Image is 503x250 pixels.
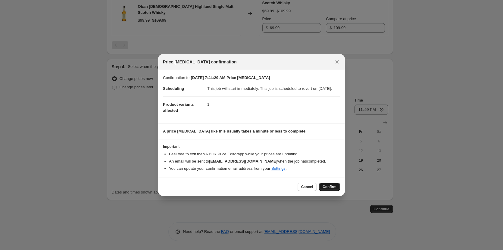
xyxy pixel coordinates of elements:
b: [DATE] 7:44:29 AM Price [MEDICAL_DATA] [191,75,270,80]
button: Close [333,58,341,66]
p: Confirmation for [163,75,340,81]
span: Confirm [323,184,336,189]
h3: Important [163,144,340,149]
a: Settings [271,166,286,171]
li: An email will be sent to when the job has completed . [169,158,340,164]
dd: This job will start immediately. This job is scheduled to revert on [DATE]. [207,81,340,96]
span: Product variants affected [163,102,194,113]
span: Scheduling [163,86,184,91]
b: A price [MEDICAL_DATA] like this usually takes a minute or less to complete. [163,129,307,133]
span: Price [MEDICAL_DATA] confirmation [163,59,237,65]
li: Feel free to exit the NA Bulk Price Editor app while your prices are updating. [169,151,340,157]
b: [EMAIL_ADDRESS][DOMAIN_NAME] [209,159,277,163]
span: Cancel [301,184,313,189]
li: You can update your confirmation email address from your . [169,166,340,172]
dd: 1 [207,96,340,112]
button: Confirm [319,183,340,191]
button: Cancel [298,183,317,191]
